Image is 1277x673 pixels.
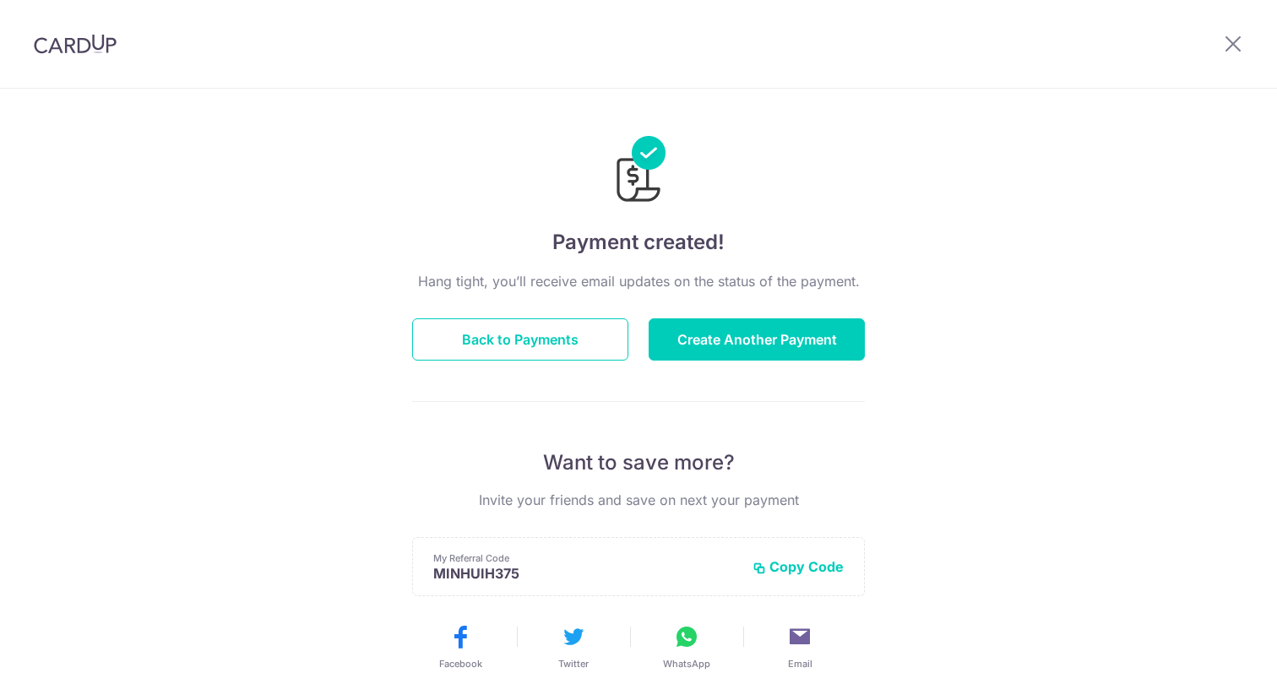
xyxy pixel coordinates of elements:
button: Back to Payments [412,318,628,361]
button: WhatsApp [637,623,736,670]
button: Facebook [410,623,510,670]
img: CardUp [34,34,117,54]
p: MINHUIH375 [433,565,739,582]
span: Facebook [439,657,482,670]
span: WhatsApp [663,657,710,670]
h4: Payment created! [412,227,865,258]
p: Invite your friends and save on next your payment [412,490,865,510]
p: My Referral Code [433,551,739,565]
span: Email [788,657,812,670]
span: Twitter [558,657,589,670]
p: Want to save more? [412,449,865,476]
button: Create Another Payment [649,318,865,361]
button: Copy Code [753,558,844,575]
button: Email [750,623,850,670]
p: Hang tight, you’ll receive email updates on the status of the payment. [412,271,865,291]
img: Payments [611,136,666,207]
button: Twitter [524,623,623,670]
